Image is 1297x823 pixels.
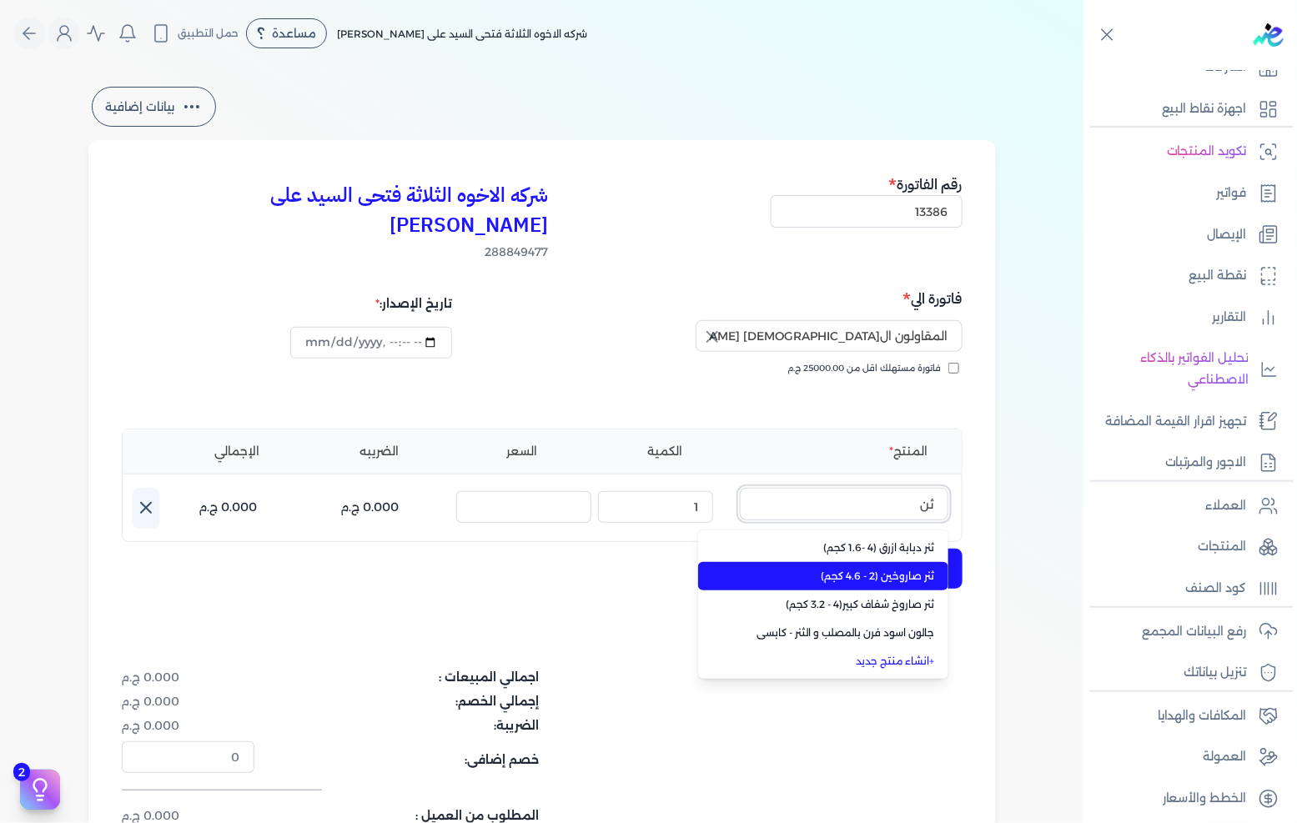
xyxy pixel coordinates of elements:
[1083,404,1287,439] a: تجهيز اقرار القيمة المضافة
[122,180,549,240] h3: شركه الاخوه الثلاثة فتحى السيد على [PERSON_NAME]
[1163,788,1247,810] p: الخطط والأسعار
[1083,489,1287,524] a: العملاء
[740,488,948,519] input: إسم المنتج
[1083,655,1287,690] a: تنزيل بياناتك
[1158,705,1247,727] p: المكافات والهدايا
[1083,781,1287,816] a: الخطط والأسعار
[1092,348,1249,390] p: تحليل الفواتير بالذكاء الاصطناعي
[1189,265,1247,287] p: نقطة البيع
[1083,176,1287,211] a: فواتير
[1083,529,1287,565] a: المنتجات
[1254,23,1284,47] img: logo
[1083,92,1287,127] a: اجهزة نقاط البيع
[1199,536,1247,558] p: المنتجات
[290,288,452,319] div: تاريخ الإصدار:
[1083,258,1287,294] a: نقطة البيع
[1083,300,1287,335] a: التقارير
[1167,141,1247,163] p: تكويد المنتجات
[1083,218,1287,253] a: الإيصال
[1083,341,1287,397] a: تحليل الفواتير بالذكاء الاصطناعي
[696,320,963,359] button: إسم الشركة
[1083,571,1287,606] a: كود الصنف
[1165,452,1247,474] p: الاجور والمرتبات
[169,443,305,460] li: الإجمالي
[122,693,254,710] dd: 0.000 ج.م
[1217,183,1247,204] p: فواتير
[1105,411,1247,433] p: تجهيز اقرار القيمة المضافة
[1213,307,1247,329] p: التقارير
[246,18,327,48] div: مساعدة
[731,540,935,555] span: ثنر دبابة ازرق (4 -1.6 كجم)
[731,625,935,640] span: جالون اسود فرن بالمصلب و الثنر - كابسى
[1083,740,1287,775] a: العمولة
[1204,746,1247,768] p: العمولة
[264,741,540,773] dt: خصم إضافى:
[1186,578,1247,600] p: كود الصنف
[455,443,591,460] li: السعر
[1184,662,1247,684] p: تنزيل بياناتك
[1162,98,1247,120] p: اجهزة نقاط البيع
[13,763,30,781] span: 2
[1142,621,1247,643] p: رفع البيانات المجمع
[731,597,935,612] span: ثنر صاروخ شفاف كبير(4 - 3.2 كجم)
[771,173,963,195] h5: رقم الفاتورة
[341,497,400,519] p: 0.000 ج.م
[1083,699,1287,734] a: المكافات والهدايا
[312,443,448,460] li: الضريبه
[930,655,935,667] span: +
[740,443,948,460] li: المنتج
[698,530,948,679] ul: إسم المنتج
[788,362,942,375] span: فاتورة مستهلك اقل من 25000.00 ج.م
[199,497,258,519] p: 0.000 ج.م
[92,87,216,127] button: بيانات إضافية
[1206,495,1247,517] p: العملاء
[1083,445,1287,480] a: الاجور والمرتبات
[731,569,935,584] span: ثنر صاروخين (2 - 4.6 كجم)
[696,320,963,352] input: إسم الشركة
[147,19,243,48] button: حمل التطبيق
[122,717,254,735] dd: 0.000 ج.م
[740,488,948,526] button: إسم المنتج
[597,443,733,460] li: الكمية
[178,26,239,41] span: حمل التطبيق
[122,243,549,261] span: 288849477
[948,363,959,374] input: فاتورة مستهلك اقل من 25000.00 ج.م
[771,195,963,227] input: رقم الفاتورة
[1208,224,1247,246] p: الإيصال
[1083,134,1287,169] a: تكويد المنتجات
[264,717,540,735] dt: الضريبة:
[20,770,60,810] button: 2
[1083,615,1287,650] a: رفع البيانات المجمع
[272,28,316,39] span: مساعدة
[547,288,963,309] h5: فاتورة الي
[731,654,935,669] a: انشاء منتج جديد
[122,669,254,686] dd: 0.000 ج.م
[264,693,540,710] dt: إجمالي الخصم:
[264,669,540,686] dt: اجمالي المبيعات :
[337,28,587,40] span: شركه الاخوه الثلاثة فتحى السيد على [PERSON_NAME]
